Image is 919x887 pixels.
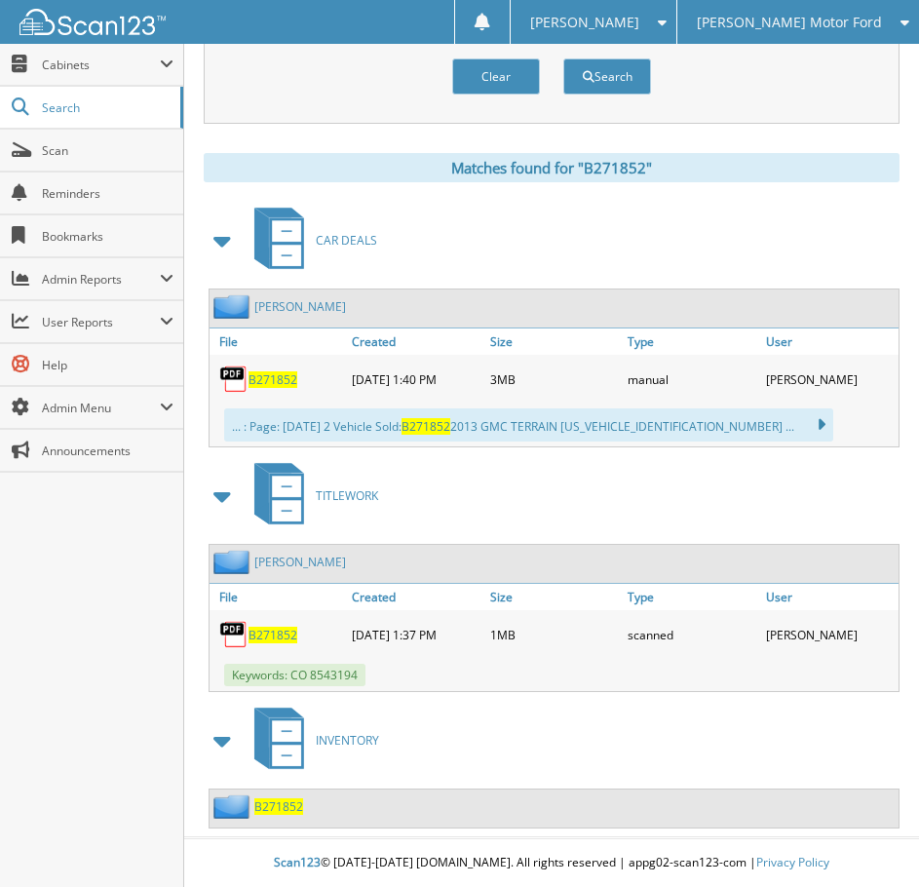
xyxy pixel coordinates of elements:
[224,408,833,442] div: ... : Page: [DATE] 2 Vehicle Sold: 2013 GMC TERRAIN [US_VEHICLE_IDENTIFICATION_NUMBER] ...
[42,99,171,116] span: Search
[254,798,303,815] a: B271852
[761,328,899,355] a: User
[42,57,160,73] span: Cabinets
[822,793,919,887] iframe: Chat Widget
[254,554,346,570] a: [PERSON_NAME]
[42,271,160,288] span: Admin Reports
[452,58,540,95] button: Clear
[42,142,173,159] span: Scan
[42,185,173,202] span: Reminders
[213,550,254,574] img: folder2.png
[219,365,249,394] img: PDF.png
[219,620,249,649] img: PDF.png
[756,854,829,870] a: Privacy Policy
[347,360,484,399] div: [DATE] 1:40 PM
[254,298,346,315] a: [PERSON_NAME]
[347,615,484,654] div: [DATE] 1:37 PM
[184,839,919,887] div: © [DATE]-[DATE] [DOMAIN_NAME]. All rights reserved | appg02-scan123-com |
[42,400,160,416] span: Admin Menu
[623,584,760,610] a: Type
[623,360,760,399] div: manual
[563,58,651,95] button: Search
[761,360,899,399] div: [PERSON_NAME]
[316,232,377,249] span: CAR DEALS
[243,702,379,779] a: INVENTORY
[243,457,378,534] a: TITLEWORK
[623,615,760,654] div: scanned
[213,794,254,819] img: folder2.png
[274,854,321,870] span: Scan123
[347,584,484,610] a: Created
[761,584,899,610] a: User
[316,732,379,749] span: INVENTORY
[42,443,173,459] span: Announcements
[210,328,347,355] a: File
[485,360,623,399] div: 3MB
[42,228,173,245] span: Bookmarks
[42,357,173,373] span: Help
[42,314,160,330] span: User Reports
[224,664,365,686] span: Keywords: CO 8543194
[204,153,900,182] div: Matches found for "B271852"
[243,202,377,279] a: CAR DEALS
[316,487,378,504] span: TITLEWORK
[485,615,623,654] div: 1MB
[19,9,166,35] img: scan123-logo-white.svg
[623,328,760,355] a: Type
[249,371,297,388] a: B271852
[213,294,254,319] img: folder2.png
[485,584,623,610] a: Size
[249,627,297,643] a: B271852
[402,418,450,435] span: B271852
[761,615,899,654] div: [PERSON_NAME]
[485,328,623,355] a: Size
[347,328,484,355] a: Created
[210,584,347,610] a: File
[697,17,882,28] span: [PERSON_NAME] Motor Ford
[530,17,639,28] span: [PERSON_NAME]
